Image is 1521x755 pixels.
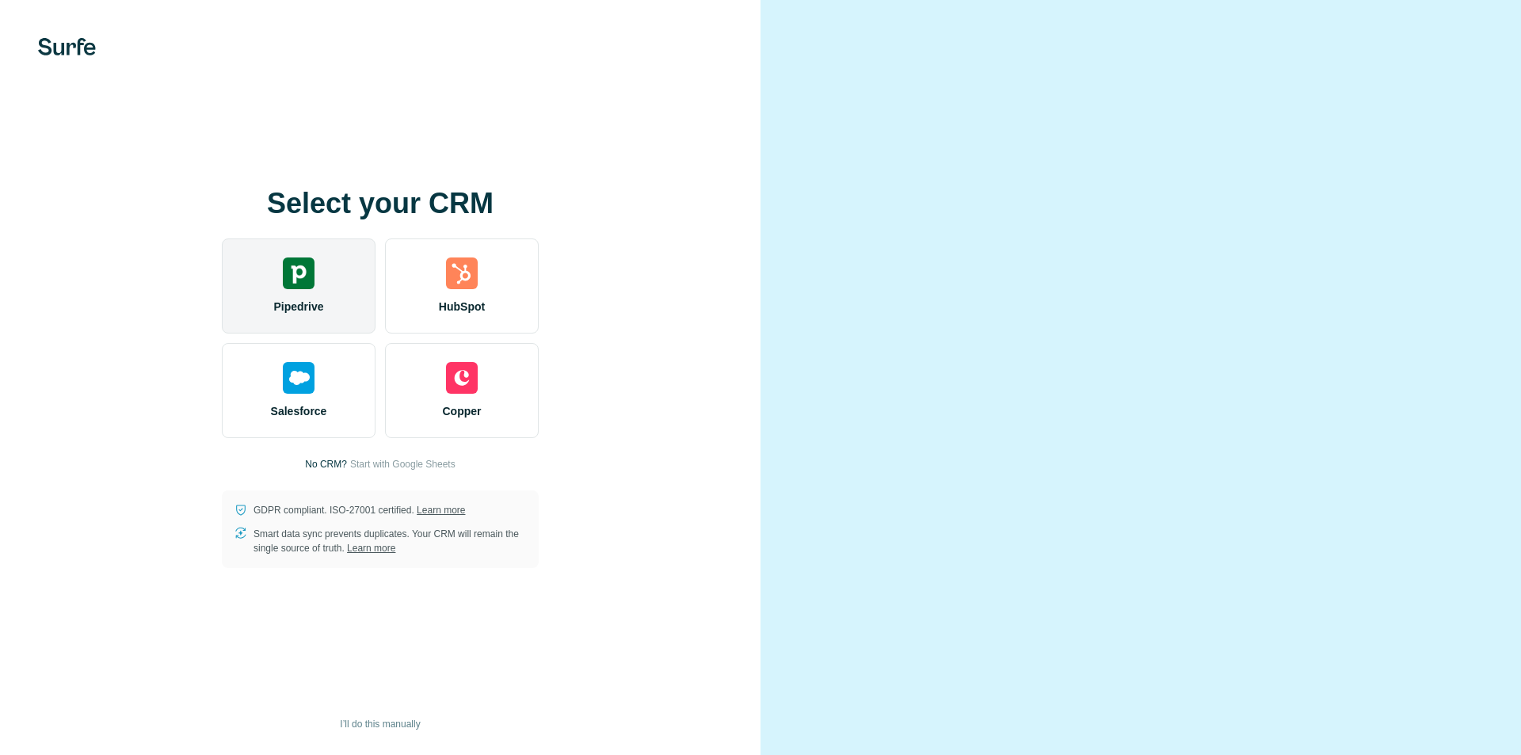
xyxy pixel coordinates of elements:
button: I’ll do this manually [329,712,431,736]
img: hubspot's logo [446,257,478,289]
a: Learn more [347,543,395,554]
button: Start with Google Sheets [350,457,456,471]
a: Learn more [417,505,465,516]
img: salesforce's logo [283,362,314,394]
img: copper's logo [446,362,478,394]
h1: Select your CRM [222,188,539,219]
img: pipedrive's logo [283,257,314,289]
span: I’ll do this manually [340,717,420,731]
span: HubSpot [439,299,485,315]
span: Copper [443,403,482,419]
span: Pipedrive [273,299,323,315]
p: Smart data sync prevents duplicates. Your CRM will remain the single source of truth. [253,527,526,555]
p: No CRM? [305,457,347,471]
span: Salesforce [271,403,327,419]
img: Surfe's logo [38,38,96,55]
p: GDPR compliant. ISO-27001 certified. [253,503,465,517]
